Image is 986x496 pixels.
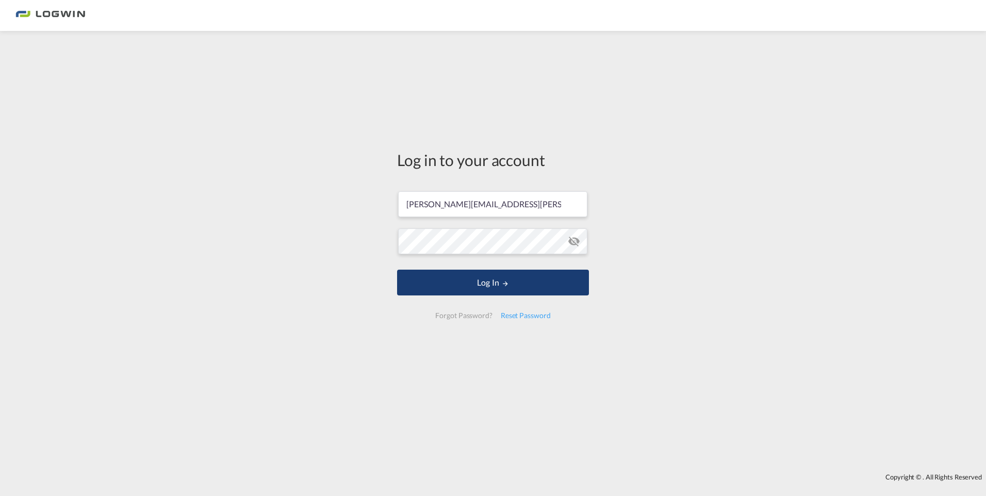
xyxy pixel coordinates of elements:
button: LOGIN [397,270,589,295]
div: Log in to your account [397,149,589,171]
div: Reset Password [497,306,555,325]
md-icon: icon-eye-off [568,235,580,247]
div: Forgot Password? [431,306,496,325]
img: 2761ae10d95411efa20a1f5e0282d2d7.png [15,4,85,27]
input: Enter email/phone number [398,191,587,217]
